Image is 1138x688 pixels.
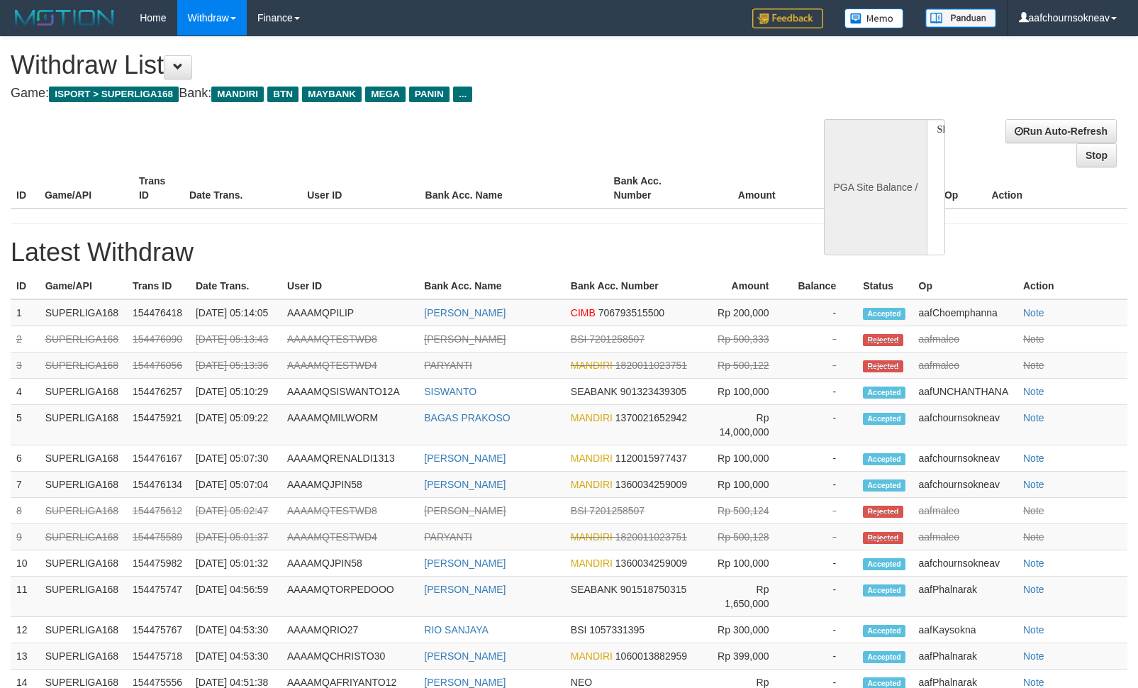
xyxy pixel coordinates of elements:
[418,273,565,299] th: Bank Acc. Name
[365,87,406,102] span: MEGA
[589,333,645,345] span: 7201258507
[615,412,687,423] span: 1370021652942
[565,273,705,299] th: Bank Acc. Number
[863,453,905,465] span: Accepted
[1023,584,1044,595] a: Note
[797,168,883,209] th: Balance
[424,677,506,688] a: [PERSON_NAME]
[571,505,587,516] span: BSI
[11,353,40,379] td: 3
[571,307,596,318] span: CIMB
[1023,650,1044,662] a: Note
[190,617,281,643] td: [DATE] 04:53:30
[40,299,127,326] td: SUPERLIGA168
[190,643,281,670] td: [DATE] 04:53:30
[913,405,1017,445] td: aafchournsokneav
[863,334,903,346] span: Rejected
[1023,557,1044,569] a: Note
[791,326,858,353] td: -
[705,643,791,670] td: Rp 399,000
[281,379,418,405] td: AAAAMQSISWANTO12A
[791,273,858,299] th: Balance
[705,550,791,577] td: Rp 100,000
[913,617,1017,643] td: aafKaysokna
[281,445,418,472] td: AAAAMQRENALDI1313
[615,479,687,490] span: 1360034259009
[424,531,472,543] a: PARYANTI
[791,524,858,550] td: -
[11,7,118,28] img: MOTION_logo.png
[1023,624,1044,636] a: Note
[453,87,472,102] span: ...
[40,273,127,299] th: Game/API
[281,353,418,379] td: AAAAMQTESTWD4
[791,617,858,643] td: -
[11,643,40,670] td: 13
[571,557,613,569] span: MANDIRI
[791,353,858,379] td: -
[424,360,472,371] a: PARYANTI
[705,273,791,299] th: Amount
[571,453,613,464] span: MANDIRI
[11,326,40,353] td: 2
[127,326,190,353] td: 154476090
[190,445,281,472] td: [DATE] 05:07:30
[791,445,858,472] td: -
[133,168,184,209] th: Trans ID
[420,168,608,209] th: Bank Acc. Name
[705,405,791,445] td: Rp 14,000,000
[705,472,791,498] td: Rp 100,000
[589,505,645,516] span: 7201258507
[190,472,281,498] td: [DATE] 05:07:04
[863,506,903,518] span: Rejected
[705,445,791,472] td: Rp 100,000
[571,650,613,662] span: MANDIRI
[424,650,506,662] a: [PERSON_NAME]
[40,353,127,379] td: SUPERLIGA168
[598,307,664,318] span: 706793515500
[615,557,687,569] span: 1360034259009
[705,326,791,353] td: Rp 500,333
[281,405,418,445] td: AAAAMQMILWORM
[571,360,613,371] span: MANDIRI
[571,677,592,688] span: NEO
[281,326,418,353] td: AAAAMQTESTWD8
[281,273,418,299] th: User ID
[39,168,133,209] th: Game/API
[127,550,190,577] td: 154475982
[791,299,858,326] td: -
[913,379,1017,405] td: aafUNCHANTHANA
[281,643,418,670] td: AAAAMQCHRISTO30
[11,87,744,101] h4: Game: Bank:
[824,119,926,255] div: PGA Site Balance /
[190,405,281,445] td: [DATE] 05:09:22
[424,386,476,397] a: SISWANTO
[705,498,791,524] td: Rp 500,124
[615,360,687,371] span: 1820011023751
[863,625,905,637] span: Accepted
[11,472,40,498] td: 7
[705,617,791,643] td: Rp 300,000
[40,498,127,524] td: SUPERLIGA168
[791,550,858,577] td: -
[11,405,40,445] td: 5
[424,557,506,569] a: [PERSON_NAME]
[791,379,858,405] td: -
[1023,479,1044,490] a: Note
[1023,677,1044,688] a: Note
[571,531,613,543] span: MANDIRI
[913,550,1017,577] td: aafchournsokneav
[40,550,127,577] td: SUPERLIGA168
[615,453,687,464] span: 1120015977437
[913,577,1017,617] td: aafPhalnarak
[844,9,904,28] img: Button%20Memo.svg
[1023,360,1044,371] a: Note
[40,643,127,670] td: SUPERLIGA168
[40,524,127,550] td: SUPERLIGA168
[791,643,858,670] td: -
[127,273,190,299] th: Trans ID
[11,445,40,472] td: 6
[211,87,264,102] span: MANDIRI
[705,577,791,617] td: Rp 1,650,000
[127,299,190,326] td: 154476418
